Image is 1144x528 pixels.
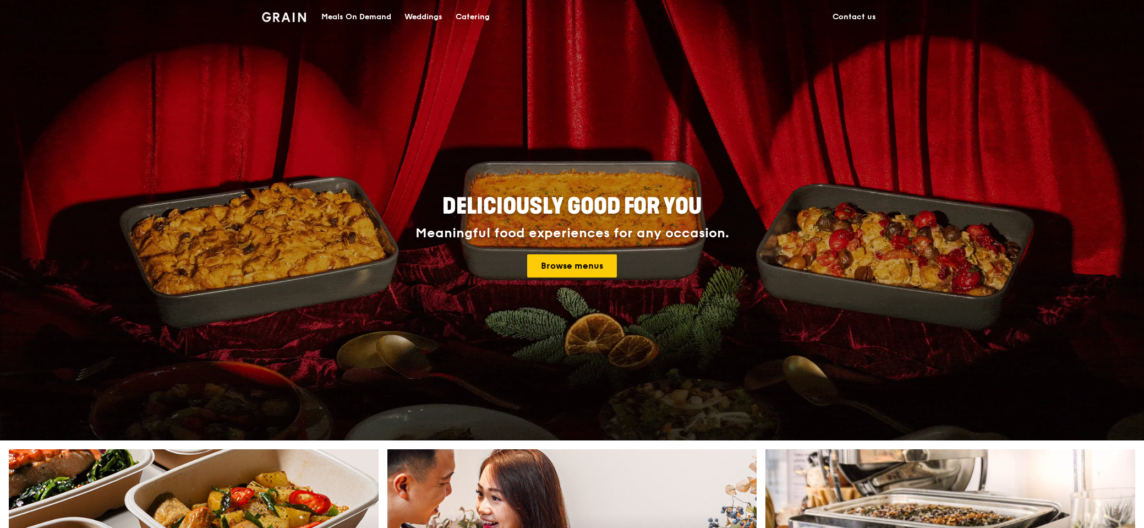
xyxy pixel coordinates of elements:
[404,1,442,34] div: Weddings
[398,1,449,34] a: Weddings
[321,1,391,34] div: Meals On Demand
[456,1,490,34] div: Catering
[442,193,702,220] span: Deliciously good for you
[262,12,306,22] img: Grain
[826,1,883,34] a: Contact us
[527,254,617,277] a: Browse menus
[449,1,496,34] a: Catering
[374,226,770,241] div: Meaningful food experiences for any occasion.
